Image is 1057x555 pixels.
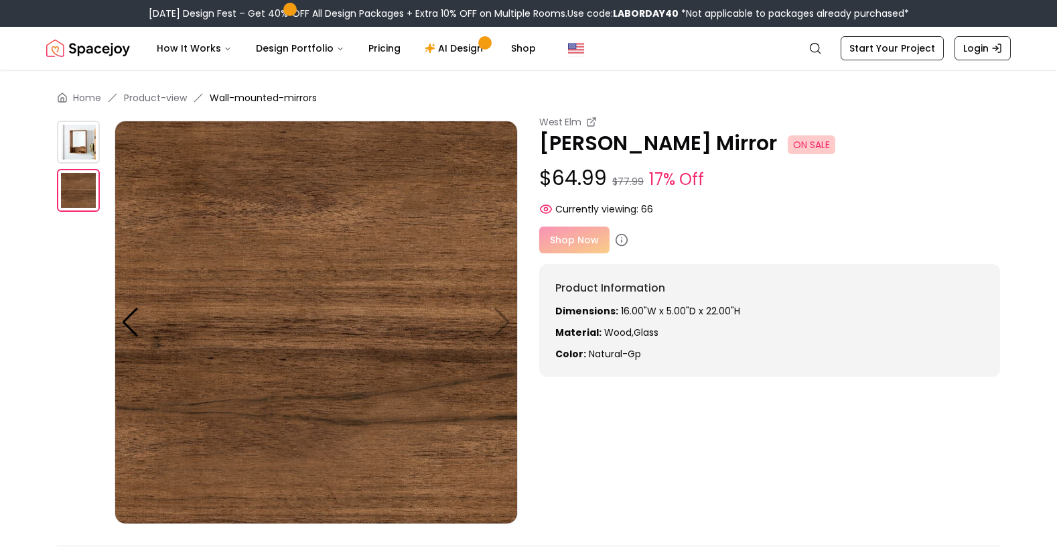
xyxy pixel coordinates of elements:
p: $64.99 [539,166,1000,192]
a: Shop [500,35,547,62]
span: 66 [641,202,653,216]
nav: Main [146,35,547,62]
p: 16.00"W x 5.00"D x 22.00"H [555,304,984,318]
span: Currently viewing: [555,202,638,216]
small: $77.99 [612,175,644,188]
button: Design Portfolio [245,35,355,62]
img: Spacejoy Logo [46,35,130,62]
span: ON SALE [788,135,835,154]
a: Home [73,91,101,105]
img: United States [568,40,584,56]
a: Login [955,36,1011,60]
span: Use code: [567,7,679,20]
a: Spacejoy [46,35,130,62]
img: https://storage.googleapis.com/spacejoy-main/assets/60edaed8025412001db2530a/product_1_inkc5lh3n8 [57,169,100,212]
span: Wood,Glass [604,326,658,339]
a: AI Design [414,35,498,62]
a: Start Your Project [841,36,944,60]
div: [DATE] Design Fest – Get 40% OFF All Design Packages + Extra 10% OFF on Multiple Rooms. [149,7,909,20]
small: 17% Off [649,168,704,192]
span: natural-gp [589,347,641,361]
span: Wall-mounted-mirrors [210,91,317,105]
button: How It Works [146,35,242,62]
small: West Elm [539,115,581,129]
h6: Product Information [555,280,984,296]
nav: Global [46,27,1011,70]
strong: Color: [555,347,586,361]
img: https://storage.googleapis.com/spacejoy-main/assets/60edaed8025412001db2530a/product_0_onmjg5n3m9f9 [57,121,100,164]
p: [PERSON_NAME] Mirror [539,131,1000,156]
b: LABORDAY40 [613,7,679,20]
a: Product-view [124,91,187,105]
img: https://storage.googleapis.com/spacejoy-main/assets/60edaed8025412001db2530a/product_1_inkc5lh3n8 [115,121,518,524]
a: Pricing [358,35,411,62]
strong: Material: [555,326,602,339]
span: *Not applicable to packages already purchased* [679,7,909,20]
strong: Dimensions: [555,304,618,318]
nav: breadcrumb [57,91,1000,105]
